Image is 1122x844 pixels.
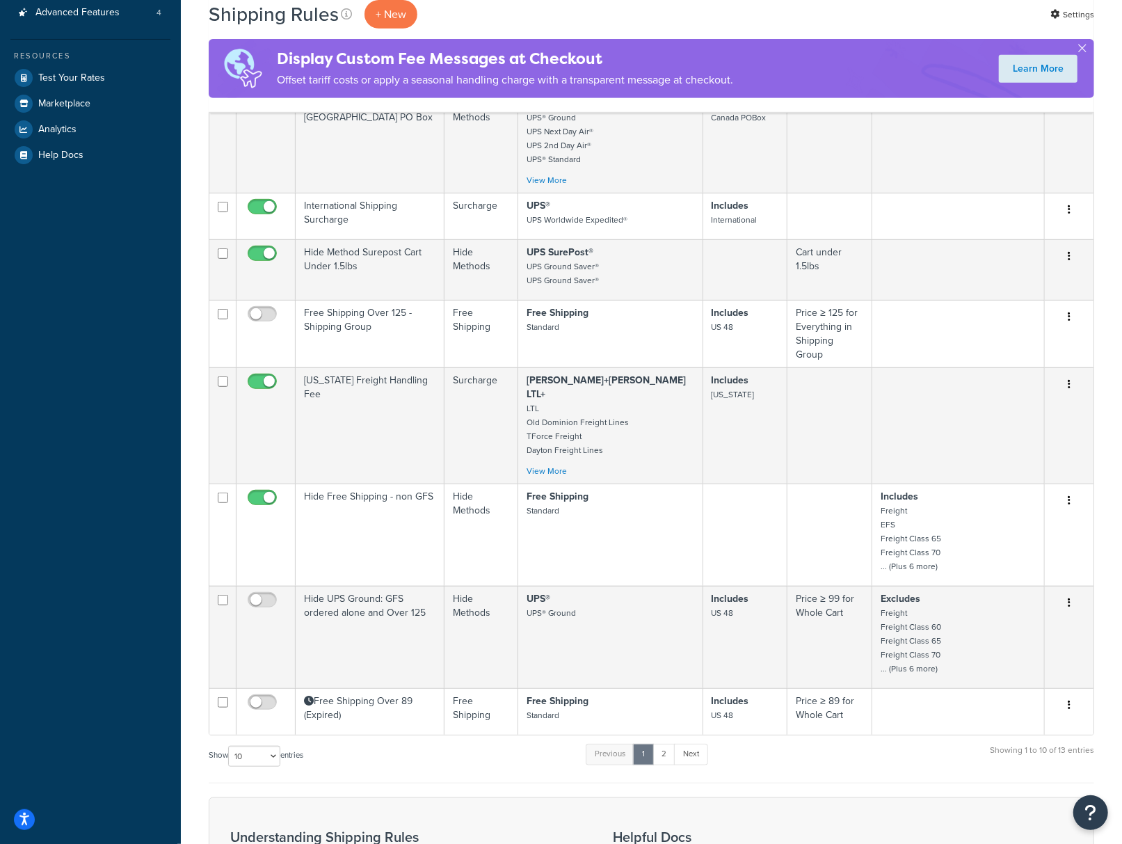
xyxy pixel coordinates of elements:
small: Standard [527,504,559,517]
span: Test Your Rates [38,72,105,84]
a: Help Docs [10,143,170,168]
a: Learn More [999,55,1077,83]
strong: [PERSON_NAME]+[PERSON_NAME] LTL+ [527,373,686,401]
strong: Free Shipping [527,305,588,320]
td: Surcharge [444,367,518,484]
strong: Includes [881,489,918,504]
small: UPS® Ground [527,607,576,619]
a: 2 [652,744,675,765]
td: Free Shipping [444,300,518,367]
img: duties-banner-06bc72dcb5fe05cb3f9472aba00be2ae8eb53ab6f0d8bb03d382ba314ac3c341.png [209,39,277,98]
td: Price ≥ 89 for Whole Cart [787,688,872,735]
td: Price ≥ 99 for Whole Cart [787,586,872,688]
small: US 48 [712,321,734,333]
td: [US_STATE] Freight Handling Fee [296,367,444,484]
a: Settings [1050,5,1094,24]
strong: Includes [712,694,749,708]
small: Freight Freight Class 60 Freight Class 65 Freight Class 70 ... (Plus 6 more) [881,607,941,675]
small: Standard [527,321,559,333]
small: Canada POBox [712,111,767,124]
strong: UPS® [527,591,550,606]
span: 4 [157,7,161,19]
strong: Includes [712,198,749,213]
small: Standard [527,709,559,722]
a: Marketplace [10,91,170,116]
span: Advanced Features [35,7,120,19]
small: LTL Old Dominion Freight Lines TForce Freight Dayton Freight Lines [527,402,629,456]
a: Analytics [10,117,170,142]
small: UPS Ground Saver® UPS Ground Saver® [527,260,599,287]
div: Resources [10,50,170,62]
strong: Includes [712,591,749,606]
td: Cart under 1.5lbs [787,239,872,300]
td: Price ≥ 125 for Everything in Shipping Group [787,300,872,367]
td: Free Shipping Over 125 - Shipping Group [296,300,444,367]
a: Next [674,744,708,765]
td: Hide Methods [444,484,518,586]
strong: Includes [712,373,749,388]
span: Analytics [38,124,77,136]
small: UPS Worldwide Expedited® [527,214,627,226]
a: View More [527,465,567,477]
button: Open Resource Center [1073,795,1108,830]
td: Surcharge [444,193,518,239]
strong: Free Shipping [527,694,588,708]
td: Hide Methods [444,90,518,193]
strong: Free Shipping [527,489,588,504]
td: Hide Methods - [GEOGRAPHIC_DATA] PO Box [296,90,444,193]
a: Previous [586,744,634,765]
small: International [712,214,758,226]
p: Offset tariff costs or apply a seasonal handling charge with a transparent message at checkout. [277,70,733,90]
td: Hide Methods [444,239,518,300]
strong: UPS SurePost® [527,245,593,260]
small: US 48 [712,607,734,619]
h1: Shipping Rules [209,1,339,28]
a: Test Your Rates [10,65,170,90]
span: Marketplace [38,98,90,110]
a: 1 [633,744,654,765]
span: Help Docs [38,150,83,161]
div: Showing 1 to 10 of 13 entries [990,742,1094,772]
h4: Display Custom Fee Messages at Checkout [277,47,733,70]
strong: Includes [712,305,749,320]
td: Hide Methods [444,586,518,688]
select: Showentries [228,746,280,767]
td: Hide Method Surepost Cart Under 1.5lbs [296,239,444,300]
td: Hide Free Shipping - non GFS [296,484,444,586]
td: Hide UPS Ground: GFS ordered alone and Over 125 [296,586,444,688]
small: US 48 [712,709,734,722]
small: UPS® Ground UPS Next Day Air® UPS 2nd Day Air® UPS® Standard [527,111,593,166]
td: International Shipping Surcharge [296,193,444,239]
small: [US_STATE] [712,388,755,401]
a: View More [527,174,567,186]
strong: Excludes [881,591,920,606]
strong: UPS® [527,198,550,213]
small: Freight EFS Freight Class 65 Freight Class 70 ... (Plus 6 more) [881,504,941,573]
label: Show entries [209,746,303,767]
td: Free Shipping Over 89 (Expired) [296,688,444,735]
td: Free Shipping [444,688,518,735]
